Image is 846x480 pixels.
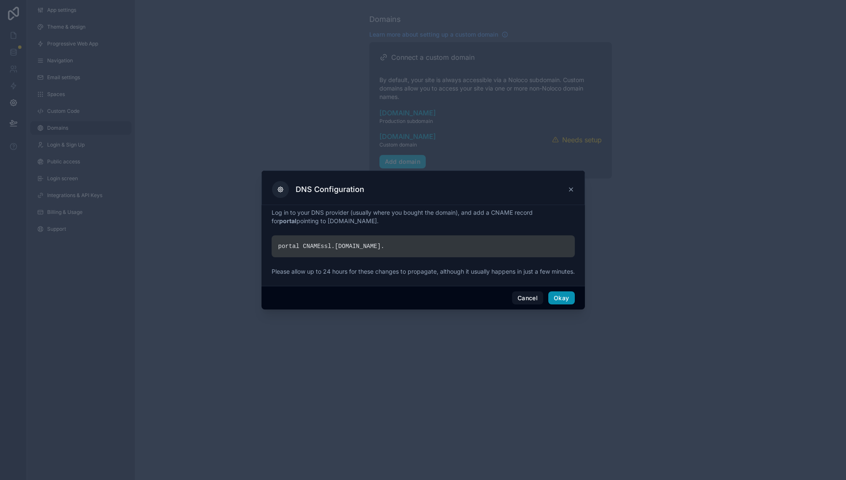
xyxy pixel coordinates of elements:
p: Log in to your DNS provider (usually where you bought the domain), and add a CNAME record for poi... [272,208,575,225]
button: Cancel [512,291,543,305]
p: Please allow up to 24 hours for these changes to propagate, although it usually happens in just a... [272,267,575,276]
strong: portal [279,217,296,224]
button: Okay [548,291,574,305]
div: portal CNAME ssl. [DOMAIN_NAME] . [272,235,575,257]
h3: DNS Configuration [296,184,364,195]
